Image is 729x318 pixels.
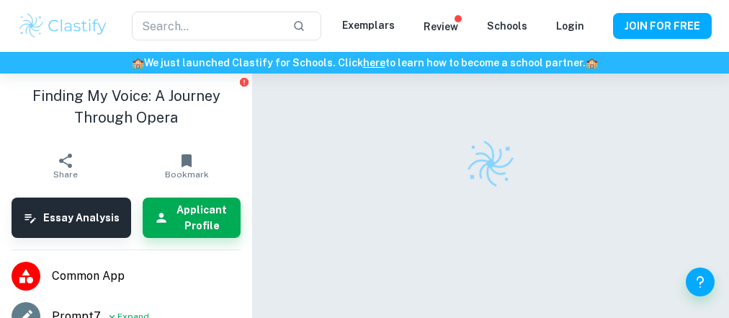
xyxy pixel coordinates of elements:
a: here [363,57,385,69]
button: JOIN FOR FREE [613,13,712,39]
a: Schools [487,20,527,32]
button: Essay Analysis [12,198,131,238]
p: Exemplars [342,17,395,33]
span: 🏫 [132,57,144,69]
p: Review [424,19,458,35]
h6: We just launched Clastify for Schools. Click to learn how to become a school partner. [3,55,726,71]
input: Search... [132,12,281,40]
span: 🏫 [586,57,598,69]
button: Share [5,146,126,186]
span: Share [53,169,78,180]
h6: Applicant Profile [174,202,229,234]
button: Applicant Profile [143,198,241,238]
span: Bookmark [165,169,209,180]
img: Clastify logo [465,138,517,190]
button: Help and Feedback [686,268,715,296]
button: Report issue [238,76,249,87]
span: Common App [52,268,241,285]
h1: Finding My Voice: A Journey Through Opera [12,85,241,128]
button: Bookmark [126,146,247,186]
img: Clastify logo [17,12,109,40]
h6: Essay Analysis [43,210,120,226]
a: Login [556,20,584,32]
